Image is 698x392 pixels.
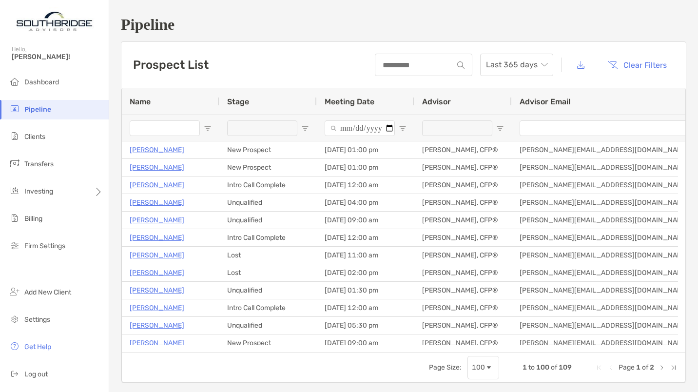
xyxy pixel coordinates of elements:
p: [PERSON_NAME] [130,284,184,296]
img: transfers icon [9,157,20,169]
span: Add New Client [24,288,71,296]
a: [PERSON_NAME] [130,302,184,314]
span: Advisor Email [520,97,570,106]
input: Meeting Date Filter Input [325,120,395,136]
div: [PERSON_NAME], CFP® [414,334,512,352]
a: [PERSON_NAME] [130,161,184,174]
a: [PERSON_NAME] [130,319,184,332]
div: [DATE] 02:00 pm [317,264,414,281]
a: [PERSON_NAME] [130,144,184,156]
img: billing icon [9,212,20,224]
a: [PERSON_NAME] [130,249,184,261]
div: Page Size [467,356,499,379]
div: Unqualified [219,194,317,211]
span: to [528,363,535,372]
div: [DATE] 01:00 pm [317,159,414,176]
div: Unqualified [219,212,317,229]
button: Open Filter Menu [399,124,407,132]
button: Open Filter Menu [301,124,309,132]
a: [PERSON_NAME] [130,179,184,191]
button: Clear Filters [600,54,674,76]
div: Previous Page [607,364,615,372]
div: [DATE] 01:30 pm [317,282,414,299]
img: dashboard icon [9,76,20,87]
div: [PERSON_NAME], CFP® [414,212,512,229]
span: Meeting Date [325,97,374,106]
a: [PERSON_NAME] [130,232,184,244]
span: Log out [24,370,48,378]
div: [PERSON_NAME], CFP® [414,299,512,316]
img: firm-settings icon [9,239,20,251]
div: [PERSON_NAME], CFP® [414,159,512,176]
div: [DATE] 11:00 am [317,247,414,264]
span: 1 [636,363,640,372]
span: Settings [24,315,50,324]
span: of [642,363,648,372]
img: settings icon [9,313,20,325]
div: [DATE] 12:00 am [317,229,414,246]
a: [PERSON_NAME] [130,196,184,209]
div: [PERSON_NAME], CFP® [414,264,512,281]
div: [PERSON_NAME], CFP® [414,229,512,246]
span: Name [130,97,151,106]
span: 2 [650,363,654,372]
img: input icon [457,61,465,69]
span: Billing [24,215,42,223]
span: Investing [24,187,53,196]
div: [PERSON_NAME], CFP® [414,141,512,158]
div: [DATE] 01:00 pm [317,141,414,158]
span: Page [619,363,635,372]
span: Pipeline [24,105,51,114]
h3: Prospect List [133,58,209,72]
img: clients icon [9,130,20,142]
div: New Prospect [219,334,317,352]
div: Next Page [658,364,666,372]
div: [DATE] 12:00 am [317,299,414,316]
img: investing icon [9,185,20,196]
div: First Page [595,364,603,372]
span: Get Help [24,343,51,351]
input: Name Filter Input [130,120,200,136]
div: [DATE] 09:00 am [317,334,414,352]
div: Unqualified [219,282,317,299]
span: [PERSON_NAME]! [12,53,103,61]
span: Firm Settings [24,242,65,250]
span: Stage [227,97,249,106]
div: Page Size: [429,363,462,372]
div: New Prospect [219,141,317,158]
img: logout icon [9,368,20,379]
img: add_new_client icon [9,286,20,297]
button: Open Filter Menu [496,124,504,132]
div: [DATE] 04:00 pm [317,194,414,211]
span: 100 [536,363,549,372]
div: [PERSON_NAME], CFP® [414,317,512,334]
div: [DATE] 05:30 pm [317,317,414,334]
span: of [551,363,557,372]
div: [DATE] 12:00 am [317,176,414,194]
div: Unqualified [219,317,317,334]
div: New Prospect [219,159,317,176]
span: 109 [559,363,572,372]
a: [PERSON_NAME] [130,267,184,279]
a: [PERSON_NAME] [130,337,184,349]
span: 1 [523,363,527,372]
span: Dashboard [24,78,59,86]
div: [DATE] 09:00 am [317,212,414,229]
h1: Pipeline [121,16,686,34]
div: [PERSON_NAME], CFP® [414,282,512,299]
button: Open Filter Menu [204,124,212,132]
img: get-help icon [9,340,20,352]
img: pipeline icon [9,103,20,115]
div: [PERSON_NAME], CFP® [414,247,512,264]
div: Intro Call Complete [219,299,317,316]
span: Advisor [422,97,451,106]
div: Lost [219,247,317,264]
div: [PERSON_NAME], CFP® [414,176,512,194]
